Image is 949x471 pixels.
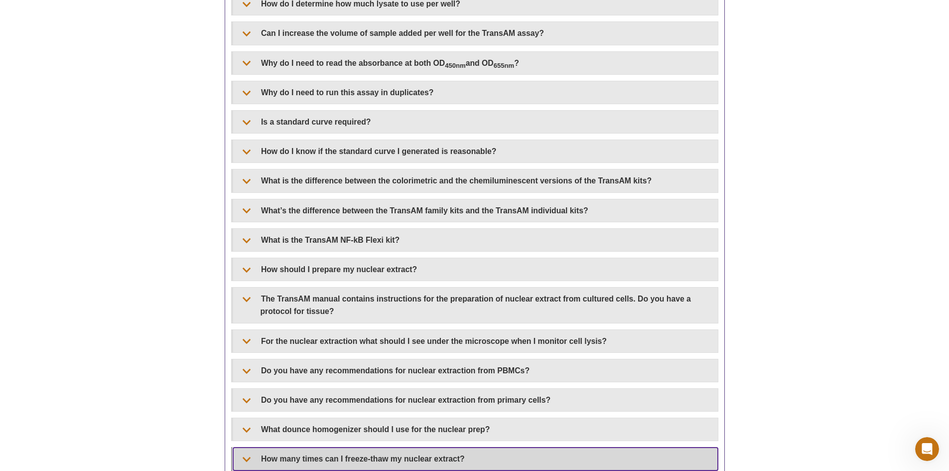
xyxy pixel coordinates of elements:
[233,330,718,352] summary: For the nuclear extraction what should I see under the microscope when I monitor cell lysis?
[233,22,718,44] summary: Can I increase the volume of sample added per well for the TransAM assay?
[233,229,718,251] summary: What is the TransAM NF-kB Flexi kit?
[233,288,718,322] summary: The TransAM manual contains instructions for the preparation of nuclear extract from cultured cel...
[233,199,718,222] summary: What’s the difference between the TransAM family kits and the TransAM individual kits?
[233,389,718,411] summary: Do you have any recommendations for nuclear extraction from primary cells?
[494,62,515,69] sub: 655nm
[233,169,718,192] summary: What is the difference between the colorimetric and the chemiluminescent versions of the TransAM ...
[233,140,718,162] summary: How do I know if the standard curve I generated is reasonable?
[915,437,939,461] iframe: Intercom live chat
[233,418,718,441] summary: What dounce homogenizer should I use for the nuclear prep?
[233,258,718,281] summary: How should I prepare my nuclear extract?
[233,448,718,470] summary: How many times can I freeze-thaw my nuclear extract?
[233,52,718,74] summary: Why do I need to read the absorbance at both OD450nmand OD655nm?
[233,111,718,133] summary: Is a standard curve required?
[233,81,718,104] summary: Why do I need to run this assay in duplicates?
[445,62,466,69] sub: 450nm
[233,359,718,382] summary: Do you have any recommendations for nuclear extraction from PBMCs?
